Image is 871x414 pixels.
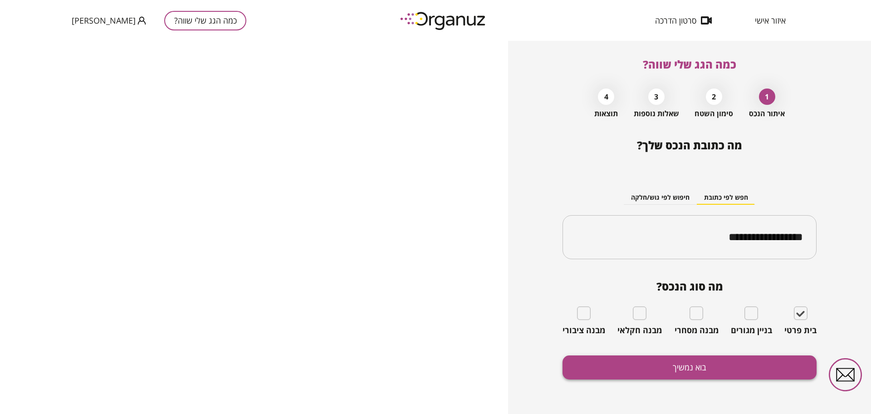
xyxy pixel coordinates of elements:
[563,325,605,335] span: מבנה ציבורי
[706,89,722,105] div: 2
[784,325,817,335] span: בית פרטי
[731,325,772,335] span: בניין מגורים
[72,16,136,25] span: [PERSON_NAME]
[643,57,736,72] span: כמה הגג שלי שווה?
[634,109,679,118] span: שאלות נוספות
[648,89,665,105] div: 3
[624,191,697,205] button: חיפוש לפי גוש/חלקה
[164,11,246,30] button: כמה הגג שלי שווה?
[655,16,696,25] span: סרטון הדרכה
[594,109,618,118] span: תוצאות
[563,355,817,379] button: בוא נמשיך
[641,16,725,25] button: סרטון הדרכה
[563,280,817,293] span: מה סוג הנכס?
[675,325,719,335] span: מבנה מסחרי
[598,89,614,105] div: 4
[72,15,146,26] button: [PERSON_NAME]
[749,109,785,118] span: איתור הנכס
[637,138,742,153] span: מה כתובת הנכס שלך?
[759,89,775,105] div: 1
[617,325,662,335] span: מבנה חקלאי
[741,16,799,25] button: איזור אישי
[394,8,494,33] img: logo
[695,109,733,118] span: סימון השטח
[755,16,786,25] span: איזור אישי
[697,191,755,205] button: חפש לפי כתובת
